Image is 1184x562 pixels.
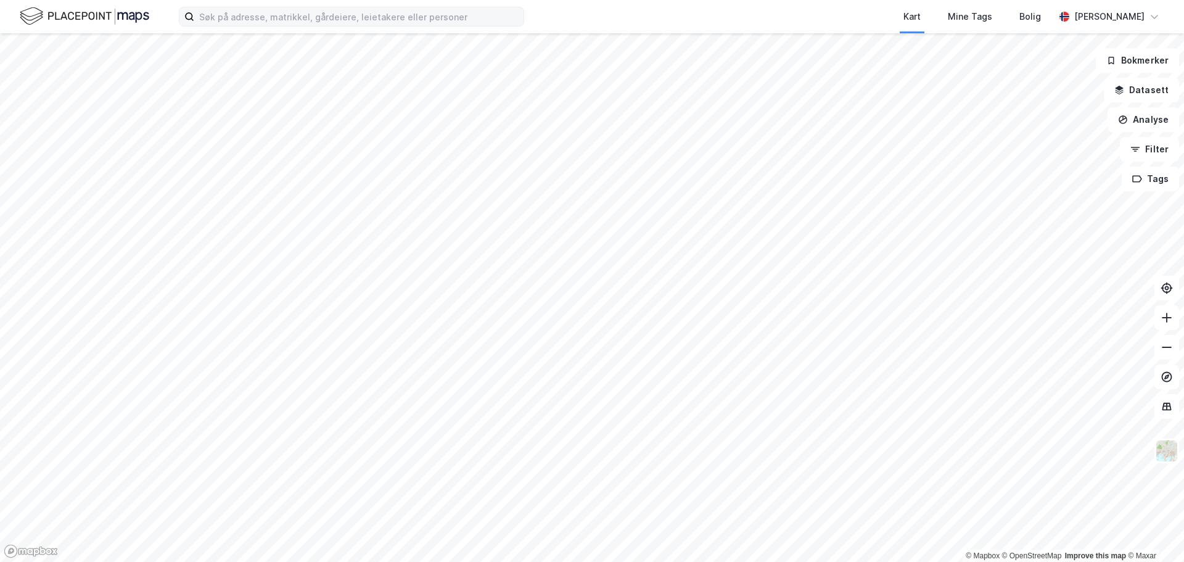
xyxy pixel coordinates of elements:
iframe: Chat Widget [1122,503,1184,562]
img: logo.f888ab2527a4732fd821a326f86c7f29.svg [20,6,149,27]
div: [PERSON_NAME] [1074,9,1145,24]
input: Søk på adresse, matrikkel, gårdeiere, leietakere eller personer [194,7,524,26]
div: Kontrollprogram for chat [1122,503,1184,562]
div: Mine Tags [948,9,992,24]
div: Bolig [1019,9,1041,24]
div: Kart [903,9,921,24]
